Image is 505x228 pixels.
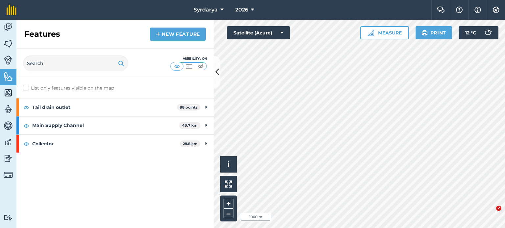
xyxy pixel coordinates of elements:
[194,6,218,14] span: Syrdarya
[220,156,237,173] button: i
[16,98,214,116] div: Tail drain outlet98 points
[182,123,198,128] strong: 43.7 km
[481,26,494,39] img: svg+xml;base64,PD94bWwgdmVyc2lvbj0iMS4wIiBlbmNvZGluZz0idXRmLTgiPz4KPCEtLSBHZW5lcmF0b3I6IEFkb2JlIE...
[492,7,500,13] img: A cog icon
[4,88,13,98] img: svg+xml;base64,PHN2ZyB4bWxucz0iaHR0cDovL3d3dy53My5vcmcvMjAwMC9zdmciIHdpZHRoPSI1NiIgaGVpZ2h0PSI2MC...
[368,30,374,36] img: Ruler icon
[197,63,205,70] img: svg+xml;base64,PHN2ZyB4bWxucz0iaHR0cDovL3d3dy53My5vcmcvMjAwMC9zdmciIHdpZHRoPSI1MCIgaGVpZ2h0PSI0MC...
[227,26,290,39] button: Satellite (Azure)
[23,140,29,148] img: svg+xml;base64,PHN2ZyB4bWxucz0iaHR0cDovL3d3dy53My5vcmcvMjAwMC9zdmciIHdpZHRoPSIxOCIgaGVpZ2h0PSIyNC...
[224,199,233,209] button: +
[150,28,206,41] a: New feature
[421,29,428,37] img: svg+xml;base64,PHN2ZyB4bWxucz0iaHR0cDovL3d3dy53My5vcmcvMjAwMC9zdmciIHdpZHRoPSIxOSIgaGVpZ2h0PSIyNC...
[32,98,177,116] strong: Tail drain outlet
[4,72,13,81] img: svg+xml;base64,PHN2ZyB4bWxucz0iaHR0cDovL3d3dy53My5vcmcvMjAwMC9zdmciIHdpZHRoPSI1NiIgaGVpZ2h0PSI2MC...
[24,29,60,39] h2: Features
[228,160,229,168] span: i
[183,141,198,146] strong: 28.8 km
[4,22,13,32] img: svg+xml;base64,PD94bWwgdmVyc2lvbj0iMS4wIiBlbmNvZGluZz0idXRmLTgiPz4KPCEtLSBHZW5lcmF0b3I6IEFkb2JlIE...
[437,7,445,13] img: Two speech bubbles overlapping with the left bubble in the forefront
[4,137,13,147] img: svg+xml;base64,PD94bWwgdmVyc2lvbj0iMS4wIiBlbmNvZGluZz0idXRmLTgiPz4KPCEtLSBHZW5lcmF0b3I6IEFkb2JlIE...
[4,39,13,49] img: svg+xml;base64,PHN2ZyB4bWxucz0iaHR0cDovL3d3dy53My5vcmcvMjAwMC9zdmciIHdpZHRoPSI1NiIgaGVpZ2h0PSI2MC...
[483,206,498,221] iframe: Intercom live chat
[459,26,498,39] button: 12 °C
[23,85,114,92] label: List only features visible on the map
[455,7,463,13] img: A question mark icon
[4,154,13,163] img: svg+xml;base64,PD94bWwgdmVyc2lvbj0iMS4wIiBlbmNvZGluZz0idXRmLTgiPz4KPCEtLSBHZW5lcmF0b3I6IEFkb2JlIE...
[180,105,198,110] strong: 98 points
[23,122,29,130] img: svg+xml;base64,PHN2ZyB4bWxucz0iaHR0cDovL3d3dy53My5vcmcvMjAwMC9zdmciIHdpZHRoPSIxOCIgaGVpZ2h0PSIyNC...
[224,209,233,218] button: –
[360,26,409,39] button: Measure
[496,206,501,211] span: 2
[4,55,13,65] img: svg+xml;base64,PD94bWwgdmVyc2lvbj0iMS4wIiBlbmNvZGluZz0idXRmLTgiPz4KPCEtLSBHZW5lcmF0b3I6IEFkb2JlIE...
[416,26,452,39] button: Print
[465,26,476,39] span: 12 ° C
[4,170,13,179] img: svg+xml;base64,PD94bWwgdmVyc2lvbj0iMS4wIiBlbmNvZGluZz0idXRmLTgiPz4KPCEtLSBHZW5lcmF0b3I6IEFkb2JlIE...
[4,104,13,114] img: svg+xml;base64,PD94bWwgdmVyc2lvbj0iMS4wIiBlbmNvZGluZz0idXRmLTgiPz4KPCEtLSBHZW5lcmF0b3I6IEFkb2JlIE...
[4,121,13,131] img: svg+xml;base64,PD94bWwgdmVyc2lvbj0iMS4wIiBlbmNvZGluZz0idXRmLTgiPz4KPCEtLSBHZW5lcmF0b3I6IEFkb2JlIE...
[474,6,481,14] img: svg+xml;base64,PHN2ZyB4bWxucz0iaHR0cDovL3d3dy53My5vcmcvMjAwMC9zdmciIHdpZHRoPSIxNyIgaGVpZ2h0PSIxNy...
[118,59,124,67] img: svg+xml;base64,PHN2ZyB4bWxucz0iaHR0cDovL3d3dy53My5vcmcvMjAwMC9zdmciIHdpZHRoPSIxOSIgaGVpZ2h0PSIyNC...
[23,55,128,71] input: Search
[170,56,207,61] div: Visibility: On
[23,103,29,111] img: svg+xml;base64,PHN2ZyB4bWxucz0iaHR0cDovL3d3dy53My5vcmcvMjAwMC9zdmciIHdpZHRoPSIxOCIgaGVpZ2h0PSIyNC...
[235,6,248,14] span: 2026
[16,135,214,153] div: Collector28.8 km
[4,215,13,221] img: svg+xml;base64,PD94bWwgdmVyc2lvbj0iMS4wIiBlbmNvZGluZz0idXRmLTgiPz4KPCEtLSBHZW5lcmF0b3I6IEFkb2JlIE...
[32,116,179,134] strong: Main Supply Channel
[185,63,193,70] img: svg+xml;base64,PHN2ZyB4bWxucz0iaHR0cDovL3d3dy53My5vcmcvMjAwMC9zdmciIHdpZHRoPSI1MCIgaGVpZ2h0PSI0MC...
[16,116,214,134] div: Main Supply Channel43.7 km
[156,30,160,38] img: svg+xml;base64,PHN2ZyB4bWxucz0iaHR0cDovL3d3dy53My5vcmcvMjAwMC9zdmciIHdpZHRoPSIxNCIgaGVpZ2h0PSIyNC...
[225,180,232,188] img: Four arrows, one pointing top left, one top right, one bottom right and the last bottom left
[7,5,16,15] img: fieldmargin Logo
[32,135,180,153] strong: Collector
[173,63,181,70] img: svg+xml;base64,PHN2ZyB4bWxucz0iaHR0cDovL3d3dy53My5vcmcvMjAwMC9zdmciIHdpZHRoPSI1MCIgaGVpZ2h0PSI0MC...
